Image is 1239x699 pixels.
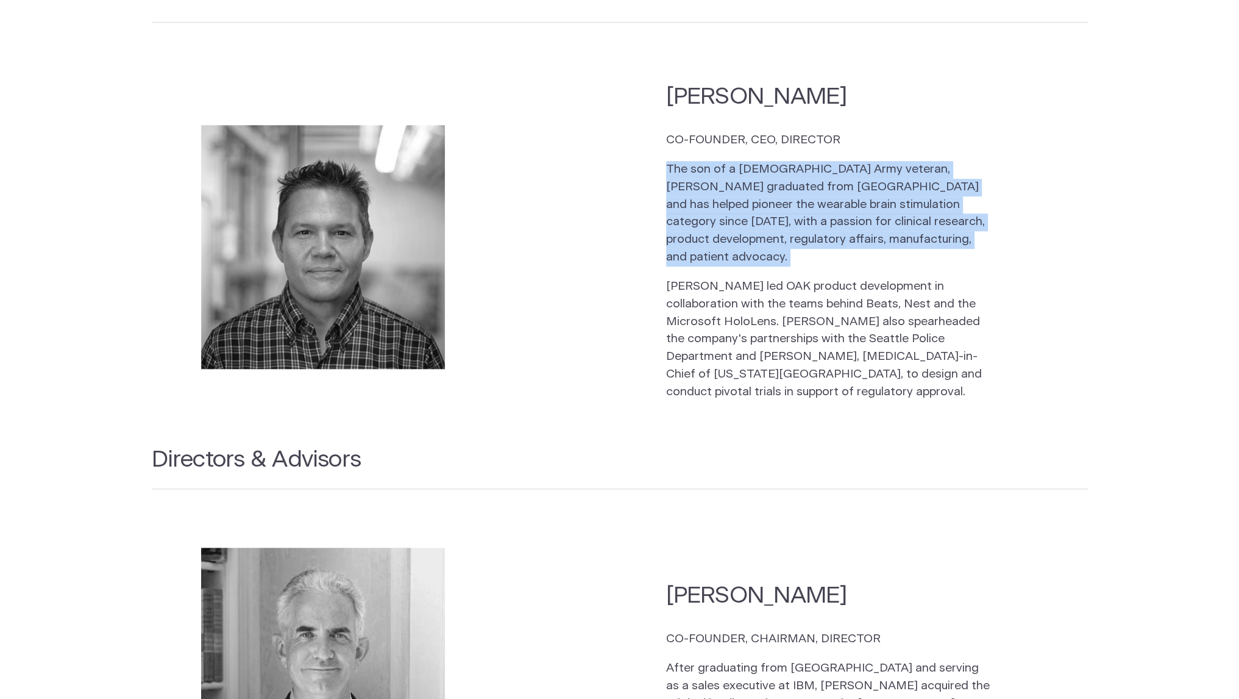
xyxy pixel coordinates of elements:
[666,132,991,149] p: CO-FOUNDER, CEO, DIRECTOR
[666,81,991,112] h2: [PERSON_NAME]
[152,444,1088,489] h2: Directors & Advisors
[666,631,991,648] p: CO-FOUNDER, CHAIRMAN, DIRECTOR
[666,278,991,401] p: [PERSON_NAME] led OAK product development in collaboration with the teams behind Beats, Nest and ...
[666,161,991,267] p: The son of a [DEMOGRAPHIC_DATA] Army veteran, [PERSON_NAME] graduated from [GEOGRAPHIC_DATA] and ...
[666,580,991,611] h2: [PERSON_NAME]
